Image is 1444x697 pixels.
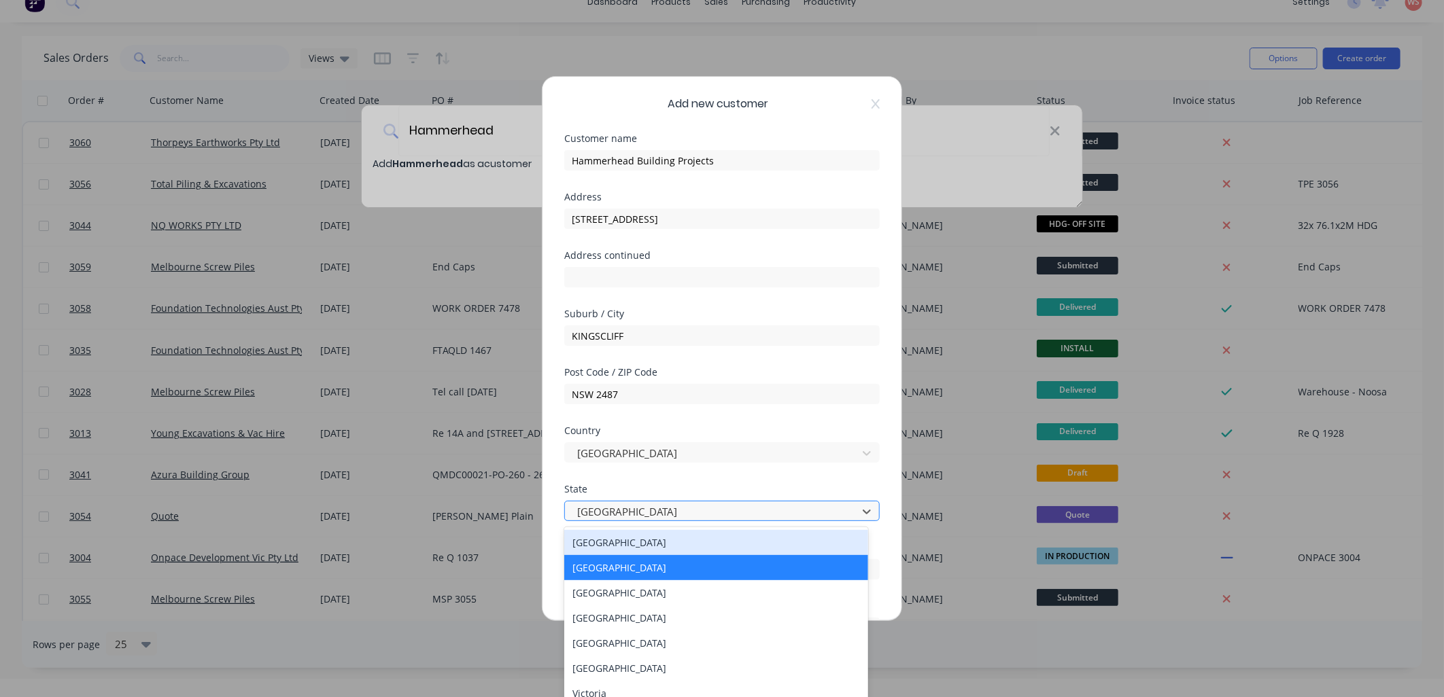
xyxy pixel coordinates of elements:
[564,251,880,260] div: Address continued
[564,484,880,494] div: State
[564,426,880,435] div: Country
[564,192,880,202] div: Address
[564,134,880,143] div: Customer name
[564,368,880,377] div: Post Code / ZIP Code
[564,630,868,656] div: [GEOGRAPHIC_DATA]
[564,580,868,605] div: [GEOGRAPHIC_DATA]
[564,605,868,630] div: [GEOGRAPHIC_DATA]
[668,96,768,112] span: Add new customer
[564,656,868,681] div: [GEOGRAPHIC_DATA]
[564,309,880,319] div: Suburb / City
[564,555,868,580] div: [GEOGRAPHIC_DATA]
[564,530,868,555] div: [GEOGRAPHIC_DATA]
